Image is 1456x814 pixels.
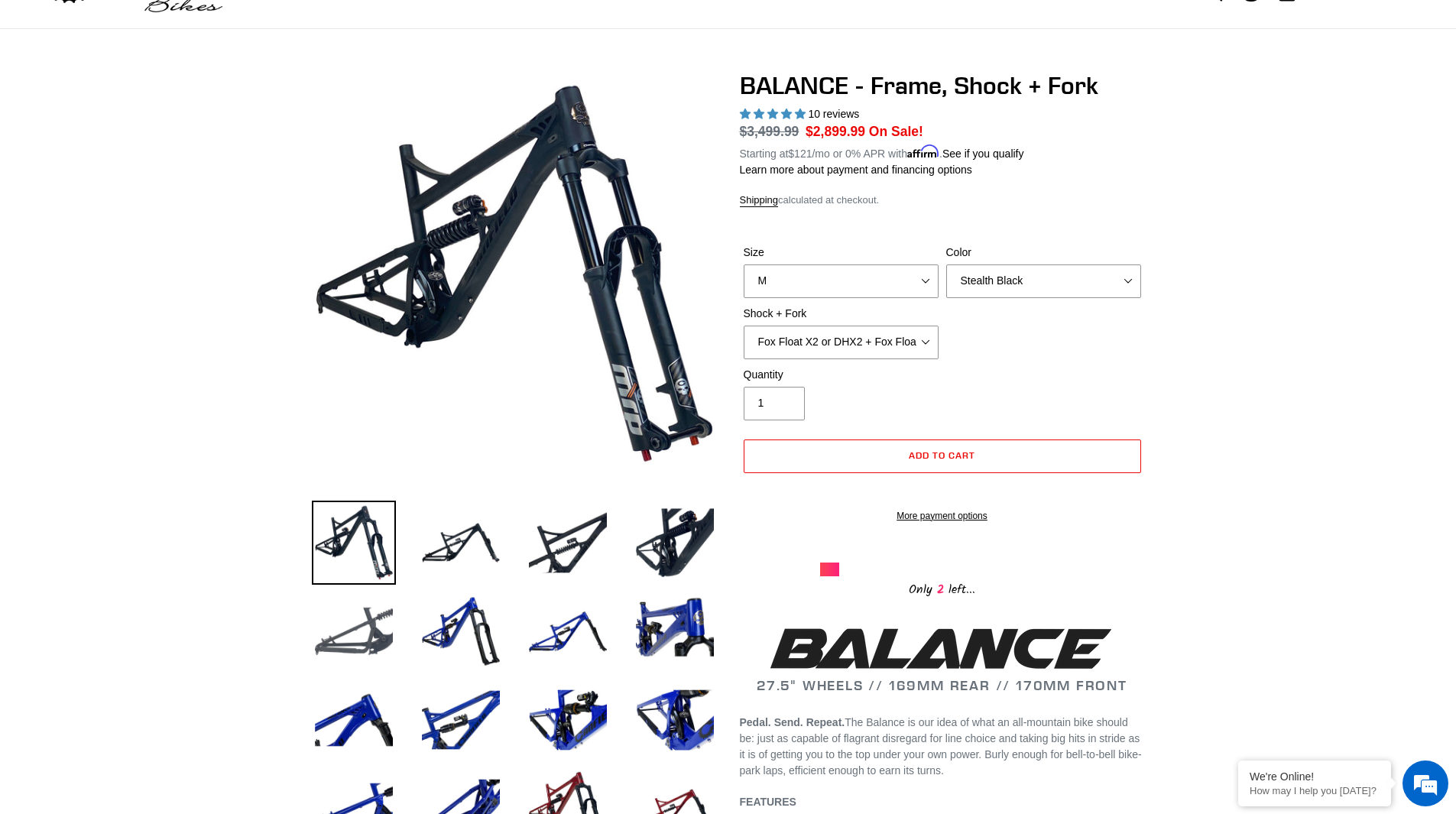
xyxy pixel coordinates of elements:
img: Load image into Gallery viewer, BALANCE - Frame, Shock + Fork [526,678,610,762]
a: Shipping [740,194,779,207]
p: How may I help you today? [1250,785,1380,796]
div: Chat with us now [102,86,280,105]
div: We're Online! [1250,770,1380,783]
img: d_696896380_company_1647369064580_696896380 [49,76,87,115]
button: Add to cart [744,439,1141,473]
span: 2 [932,580,949,599]
img: Load image into Gallery viewer, BALANCE - Frame, Shock + Fork [526,501,610,585]
img: Load image into Gallery viewer, BALANCE - Frame, Shock + Fork [633,678,717,762]
span: $121 [788,148,812,160]
h1: BALANCE - Frame, Shock + Fork [740,71,1145,100]
span: On Sale! [869,122,923,141]
span: Affirm [907,145,939,158]
div: Minimize live chat window [251,8,287,44]
textarea: Type your message and hit 'Enter' [8,417,291,471]
img: Load image into Gallery viewer, BALANCE - Frame, Shock + Fork [633,501,717,585]
img: Load image into Gallery viewer, BALANCE - Frame, Shock + Fork [633,589,717,673]
img: Load image into Gallery viewer, BALANCE - Frame, Shock + Fork [312,501,396,585]
img: Load image into Gallery viewer, BALANCE - Frame, Shock + Fork [419,589,503,673]
s: $3,499.99 [740,124,799,139]
a: See if you qualify - Learn more about Affirm Financing (opens in modal) [942,148,1024,160]
label: Size [744,245,939,261]
p: The Balance is our idea of what an all-mountain bike should be: just as capable of flagrant disre... [740,715,1145,779]
label: Shock + Fork [744,306,939,322]
img: Load image into Gallery viewer, BALANCE - Frame, Shock + Fork [312,589,396,673]
img: Load image into Gallery viewer, BALANCE - Frame, Shock + Fork [526,589,610,673]
img: Load image into Gallery viewer, BALANCE - Frame, Shock + Fork [312,678,396,762]
h2: 27.5" WHEELS // 169MM REAR // 170MM FRONT [740,623,1145,694]
div: Only left... [820,576,1065,600]
b: FEATURES [740,796,796,808]
div: Navigation go back [17,84,40,107]
label: Color [946,245,1141,261]
span: Add to cart [909,449,975,461]
a: More payment options [744,509,1141,523]
a: Learn more about payment and financing options [740,164,972,176]
span: $2,899.99 [806,124,865,139]
p: Starting at /mo or 0% APR with . [740,142,1024,162]
div: calculated at checkout. [740,193,1145,208]
img: Load image into Gallery viewer, BALANCE - Frame, Shock + Fork [419,501,503,585]
label: Quantity [744,367,939,383]
span: 10 reviews [808,108,859,120]
img: Load image into Gallery viewer, BALANCE - Frame, Shock + Fork [419,678,503,762]
b: Pedal. Send. Repeat. [740,716,845,728]
span: We're online! [89,193,211,347]
span: 5.00 stars [740,108,809,120]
